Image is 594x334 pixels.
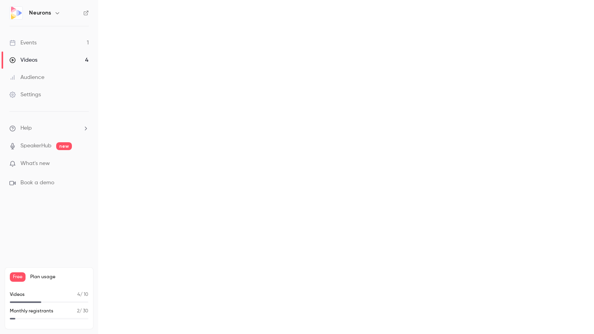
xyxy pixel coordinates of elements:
[10,272,26,282] span: Free
[30,274,88,280] span: Plan usage
[77,308,88,315] p: / 30
[10,7,22,19] img: Neurons
[20,142,51,150] a: SpeakerHub
[77,309,79,314] span: 2
[9,56,37,64] div: Videos
[56,142,72,150] span: new
[20,179,54,187] span: Book a demo
[9,91,41,99] div: Settings
[20,124,32,132] span: Help
[9,73,44,81] div: Audience
[79,160,89,167] iframe: Noticeable Trigger
[77,291,88,298] p: / 10
[10,291,25,298] p: Videos
[77,292,80,297] span: 4
[10,308,53,315] p: Monthly registrants
[29,9,51,17] h6: Neurons
[9,39,37,47] div: Events
[20,160,50,168] span: What's new
[9,124,89,132] li: help-dropdown-opener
